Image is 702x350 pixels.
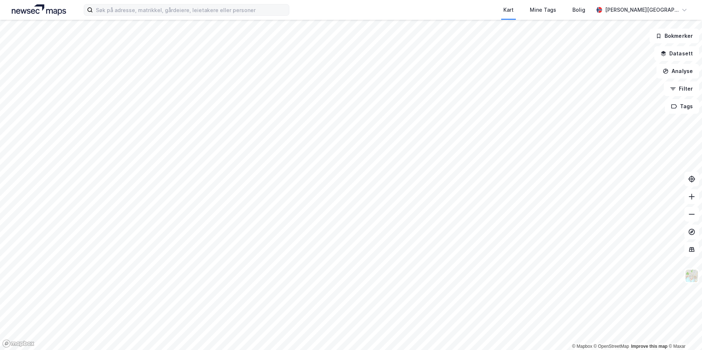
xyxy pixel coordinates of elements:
[665,315,702,350] div: Kontrollprogram for chat
[503,6,514,14] div: Kart
[93,4,289,15] input: Søk på adresse, matrikkel, gårdeiere, leietakere eller personer
[605,6,679,14] div: [PERSON_NAME][GEOGRAPHIC_DATA]
[665,315,702,350] iframe: Chat Widget
[12,4,66,15] img: logo.a4113a55bc3d86da70a041830d287a7e.svg
[530,6,556,14] div: Mine Tags
[572,6,585,14] div: Bolig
